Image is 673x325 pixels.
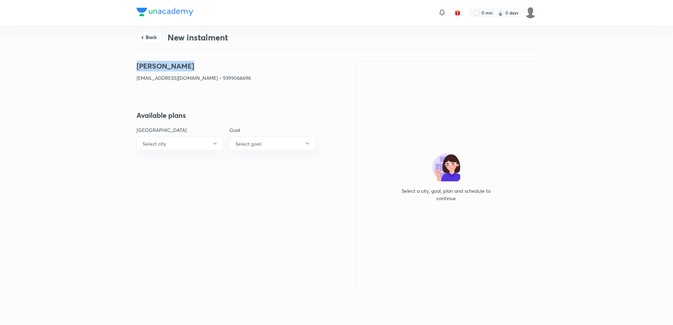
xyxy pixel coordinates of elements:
[137,31,162,44] button: Back
[168,32,228,43] h3: New instalment
[432,153,460,181] img: no-plan-selected
[137,8,193,18] a: Company Logo
[143,140,166,147] h6: Select city
[137,74,316,82] p: [EMAIL_ADDRESS][DOMAIN_NAME] • 9399066696
[137,136,224,151] button: Select city
[524,7,536,19] img: PRADEEP KADAM
[454,9,461,16] img: avatar
[397,187,496,202] p: Select a city, goal, plan and schedule to continue
[229,126,317,134] p: Goal
[452,7,463,18] button: avatar
[229,136,317,151] button: Select goal
[137,126,224,134] p: [GEOGRAPHIC_DATA]
[137,61,316,71] h4: [PERSON_NAME]
[137,110,316,121] h4: Available plans
[235,140,262,147] h6: Select goal
[137,8,193,16] img: Company Logo
[497,9,504,16] img: streak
